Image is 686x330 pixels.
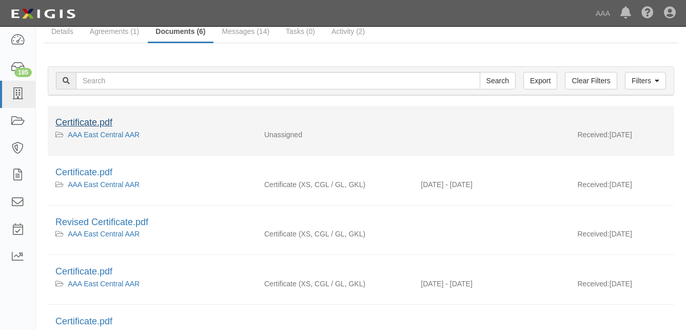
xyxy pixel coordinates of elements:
[82,21,147,42] a: Agreements (1)
[578,279,610,289] p: Received:
[55,179,249,190] div: AAA East Central AAR
[55,117,112,127] a: Certificate.pdf
[565,72,617,89] a: Clear Filters
[570,179,675,195] div: [DATE]
[55,265,667,279] div: Certificate.pdf
[413,229,570,229] div: Effective - Expiration
[570,279,675,294] div: [DATE]
[55,130,249,140] div: AAA East Central AAR
[578,229,610,239] p: Received:
[570,229,675,244] div: [DATE]
[68,280,140,288] a: AAA East Central AAR
[591,3,615,24] a: AAA
[55,279,249,289] div: AAA East Central AAR
[55,167,112,177] a: Certificate.pdf
[480,72,516,89] input: Search
[76,72,480,89] input: Search
[55,266,112,277] a: Certificate.pdf
[625,72,666,89] a: Filters
[14,68,32,77] div: 185
[55,229,249,239] div: AAA East Central AAR
[413,130,570,130] div: Effective - Expiration
[257,130,413,140] div: Unassigned
[578,179,610,190] p: Received:
[68,230,140,238] a: AAA East Central AAR
[641,7,654,20] i: Help Center - Complianz
[523,72,557,89] a: Export
[148,21,213,43] a: Documents (6)
[214,21,278,42] a: Messages (14)
[55,315,667,328] div: Certificate.pdf
[570,130,675,145] div: [DATE]
[413,179,570,190] div: Effective 10/01/2024 - Expiration 10/01/2025
[55,116,667,130] div: Certificate.pdf
[55,316,112,326] a: Certificate.pdf
[278,21,323,42] a: Tasks (0)
[578,130,610,140] p: Received:
[68,180,140,189] a: AAA East Central AAR
[257,179,413,190] div: Excess/Umbrella Liability Commercial General Liability / Garage Liability Garage Keepers Liability
[55,166,667,179] div: Certificate.pdf
[55,216,667,229] div: Revised Certificate.pdf
[8,5,79,23] img: logo-5460c22ac91f19d4615b14bd174203de0afe785f0fc80cf4dbbc73dc1793850b.png
[55,217,148,227] a: Revised Certificate.pdf
[413,279,570,289] div: Effective 10/01/2023 - Expiration 10/01/2024
[257,279,413,289] div: Excess/Umbrella Liability Commercial General Liability / Garage Liability Garage Keepers Liability
[68,131,140,139] a: AAA East Central AAR
[257,229,413,239] div: Excess/Umbrella Liability Commercial General Liability / Garage Liability Garage Keepers Liability
[44,21,81,42] a: Details
[324,21,373,42] a: Activity (2)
